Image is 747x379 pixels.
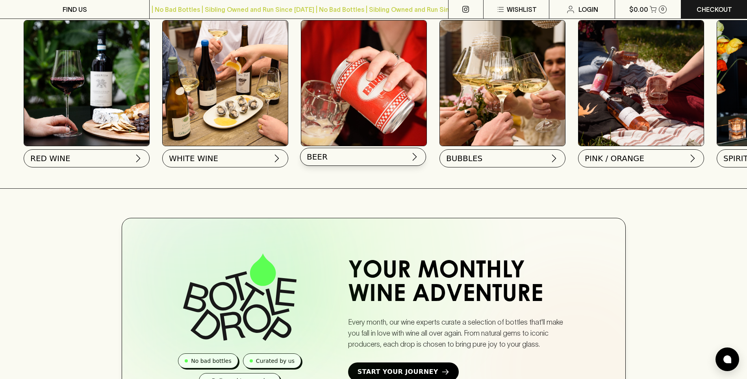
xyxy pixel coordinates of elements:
p: FIND US [63,5,87,14]
p: Every month, our wine experts curate a selection of bottles that'll make you fall in love with wi... [348,317,575,350]
img: chevron-right.svg [410,152,419,162]
img: chevron-right.svg [688,154,697,163]
button: WHITE WINE [162,149,288,167]
p: Wishlist [507,5,537,14]
span: RED WINE [30,153,70,164]
span: Start Your Journey [358,367,438,377]
button: BEER [300,148,426,166]
span: BEER [307,151,328,162]
img: BIRRA_GOOD-TIMES_INSTA-2 1/optimise?auth=Mjk3MjY0ODMzMw__ [301,20,426,146]
img: Red Wine Tasting [24,20,149,146]
p: 0 [661,7,664,11]
button: PINK / ORANGE [578,149,704,167]
img: gospel_collab-2 1 [578,20,704,146]
p: Login [578,5,598,14]
img: 2022_Festive_Campaign_INSTA-16 1 [440,20,565,146]
span: BUBBLES [446,153,482,164]
button: RED WINE [24,149,150,167]
p: Checkout [697,5,732,14]
img: optimise [163,20,288,146]
img: chevron-right.svg [272,154,282,163]
h2: Your Monthly Wine Adventure [348,260,575,307]
p: $0.00 [629,5,648,14]
span: PINK / ORANGE [585,153,644,164]
img: chevron-right.svg [549,154,559,163]
img: chevron-right.svg [133,154,143,163]
img: Bottle Drop [183,253,297,341]
span: WHITE WINE [169,153,218,164]
img: bubble-icon [723,355,731,363]
button: BUBBLES [439,149,565,167]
